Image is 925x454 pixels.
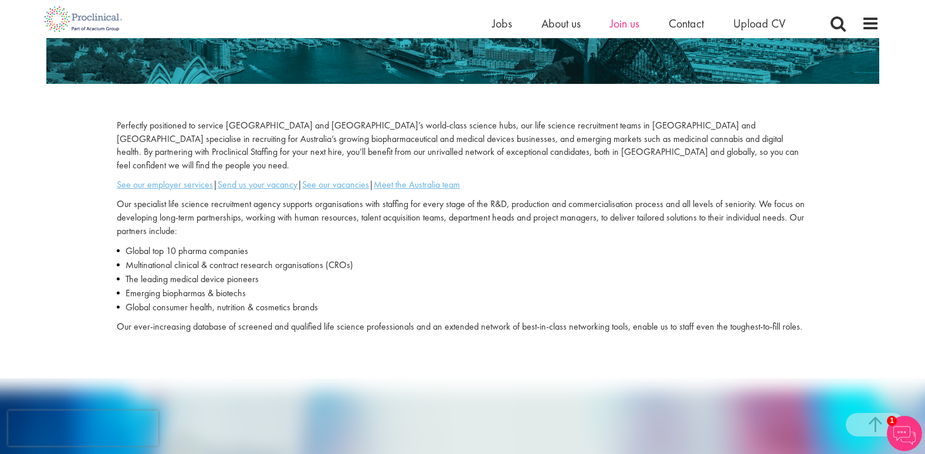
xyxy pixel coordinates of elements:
li: Emerging biopharmas & biotechs [117,286,808,300]
li: Global consumer health, nutrition & cosmetics brands [117,300,808,314]
p: | | | [117,178,808,192]
img: Chatbot [887,416,922,451]
p: Our specialist life science recruitment agency supports organisations with staffing for every sta... [117,198,808,238]
a: Send us your vacancy [218,178,297,191]
p: Perfectly positioned to service [GEOGRAPHIC_DATA] and [GEOGRAPHIC_DATA]’s world-class science hub... [117,119,808,172]
a: Join us [610,16,639,31]
iframe: reCAPTCHA [8,411,158,446]
a: Meet the Australia team [374,178,460,191]
a: Contact [669,16,704,31]
li: The leading medical device pioneers [117,272,808,286]
p: Our ever-increasing database of screened and qualified life science professionals and an extended... [117,320,808,334]
a: See our employer services [117,178,213,191]
a: Upload CV [733,16,785,31]
li: Multinational clinical & contract research organisations (CROs) [117,258,808,272]
li: Global top 10 pharma companies [117,244,808,258]
a: See our vacancies [302,178,369,191]
span: 1 [887,416,897,426]
a: Jobs [492,16,512,31]
a: About us [541,16,581,31]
